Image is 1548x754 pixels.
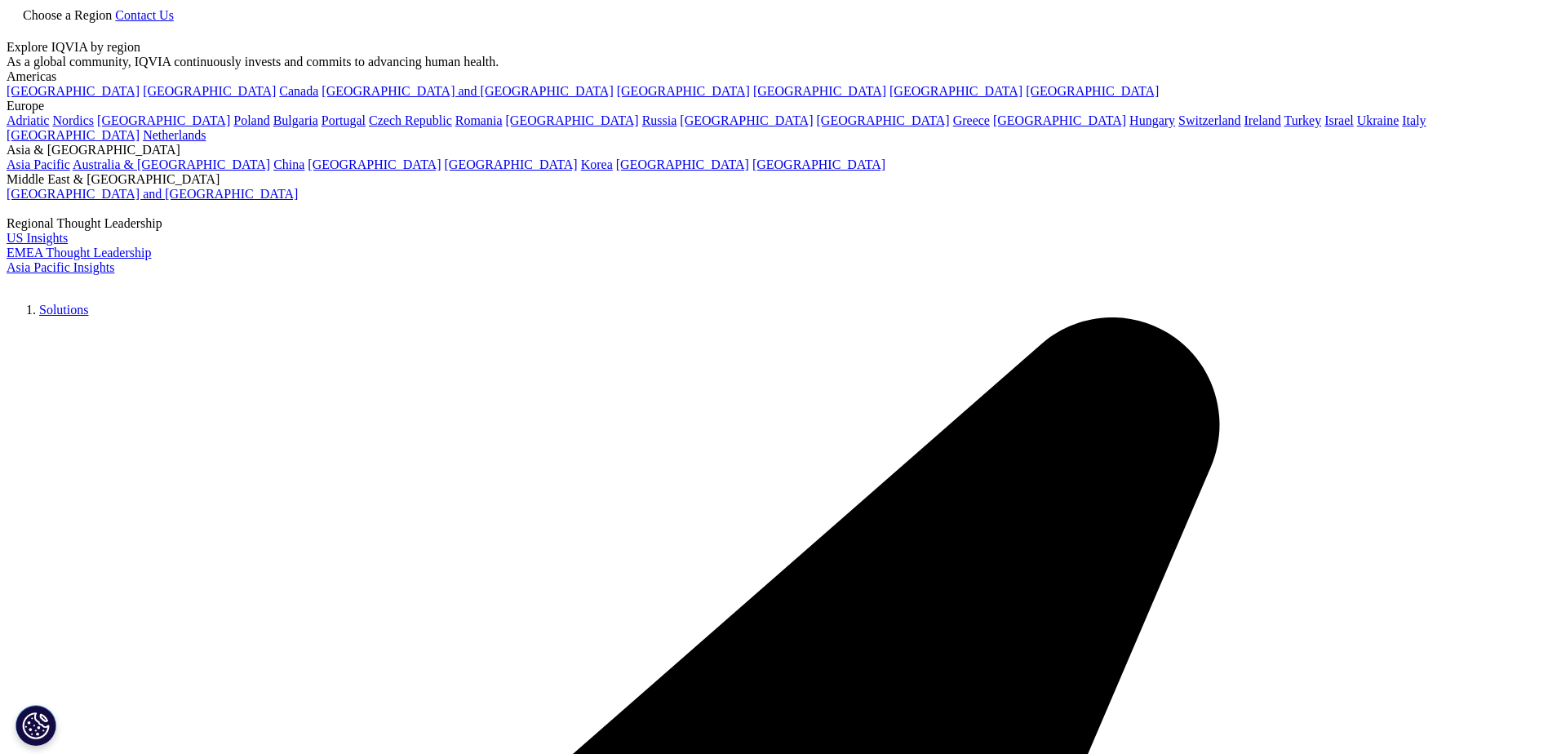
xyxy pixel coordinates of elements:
a: [GEOGRAPHIC_DATA] [7,128,140,142]
a: [GEOGRAPHIC_DATA] [506,113,639,127]
a: Romania [455,113,503,127]
div: Europe [7,99,1541,113]
div: As a global community, IQVIA continuously invests and commits to advancing human health. [7,55,1541,69]
a: [GEOGRAPHIC_DATA] [680,113,813,127]
a: Portugal [322,113,366,127]
a: [GEOGRAPHIC_DATA] and [GEOGRAPHIC_DATA] [7,187,298,201]
div: Regional Thought Leadership [7,216,1541,231]
a: Korea [581,157,613,171]
div: Explore IQVIA by region [7,40,1541,55]
a: [GEOGRAPHIC_DATA] [7,84,140,98]
a: [GEOGRAPHIC_DATA] [143,84,276,98]
a: Switzerland [1178,113,1240,127]
a: Nordics [52,113,94,127]
a: Netherlands [143,128,206,142]
div: Middle East & [GEOGRAPHIC_DATA] [7,172,1541,187]
a: Russia [642,113,677,127]
a: US Insights [7,231,68,245]
a: Canada [279,84,318,98]
a: [GEOGRAPHIC_DATA] [445,157,578,171]
a: Australia & [GEOGRAPHIC_DATA] [73,157,270,171]
a: EMEA Thought Leadership [7,246,151,259]
a: [GEOGRAPHIC_DATA] [97,113,230,127]
a: [GEOGRAPHIC_DATA] [616,157,749,171]
a: [GEOGRAPHIC_DATA] [753,84,886,98]
div: Asia & [GEOGRAPHIC_DATA] [7,143,1541,157]
a: Bulgaria [273,113,318,127]
a: Greece [953,113,990,127]
a: Asia Pacific [7,157,70,171]
a: [GEOGRAPHIC_DATA] [993,113,1126,127]
a: [GEOGRAPHIC_DATA] and [GEOGRAPHIC_DATA] [322,84,613,98]
a: [GEOGRAPHIC_DATA] [817,113,950,127]
a: [GEOGRAPHIC_DATA] [752,157,885,171]
a: Turkey [1284,113,1322,127]
a: Israel [1324,113,1354,127]
span: Choose a Region [23,8,112,22]
a: [GEOGRAPHIC_DATA] [617,84,750,98]
a: Ireland [1244,113,1281,127]
a: Ukraine [1357,113,1399,127]
button: Cookies Settings [16,705,56,746]
div: Americas [7,69,1541,84]
a: Italy [1402,113,1426,127]
a: Solutions [39,303,88,317]
a: Poland [233,113,269,127]
a: [GEOGRAPHIC_DATA] [1026,84,1159,98]
a: Hungary [1129,113,1175,127]
a: Adriatic [7,113,49,127]
a: [GEOGRAPHIC_DATA] [889,84,1022,98]
a: [GEOGRAPHIC_DATA] [308,157,441,171]
a: Contact Us [115,8,174,22]
a: Asia Pacific Insights [7,260,114,274]
a: China [273,157,304,171]
a: Czech Republic [369,113,452,127]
